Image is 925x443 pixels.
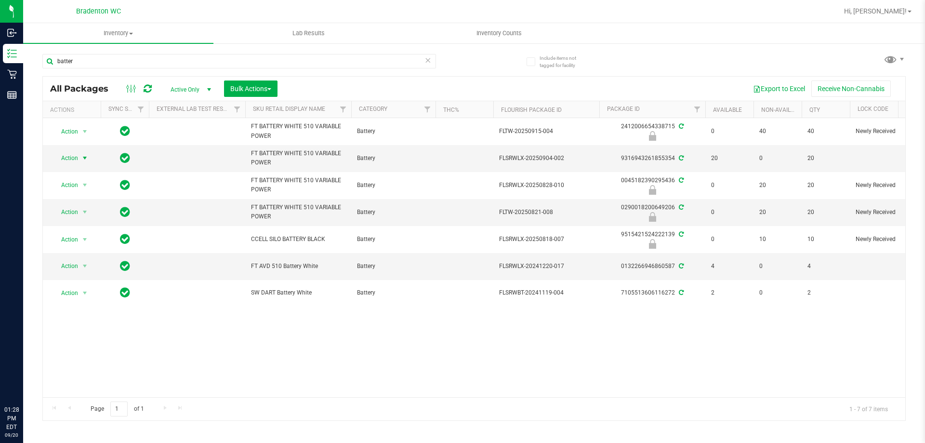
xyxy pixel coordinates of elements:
[759,208,796,217] span: 20
[79,259,91,273] span: select
[844,7,907,15] span: Hi, [PERSON_NAME]!
[598,262,707,271] div: 0132266946860587
[598,212,707,222] div: Newly Received
[499,208,594,217] span: FLTW-20250821-008
[856,127,916,136] span: Newly Received
[53,151,79,165] span: Action
[711,235,748,244] span: 0
[53,125,79,138] span: Action
[807,235,844,244] span: 10
[120,232,130,246] span: In Sync
[7,49,17,58] inline-svg: Inventory
[501,107,562,113] a: Flourish Package ID
[689,101,705,118] a: Filter
[251,262,345,271] span: FT AVD 510 Battery White
[598,203,707,222] div: 0290018200649206
[120,259,130,273] span: In Sync
[807,262,844,271] span: 4
[677,231,684,238] span: Sync from Compliance System
[279,29,338,38] span: Lab Results
[120,124,130,138] span: In Sync
[759,235,796,244] span: 10
[229,101,245,118] a: Filter
[76,7,121,15] span: Bradenton WC
[499,235,594,244] span: FLSRWLX-20250818-007
[713,107,742,113] a: Available
[251,149,345,167] span: FT BATTERY WHITE 510 VARIABLE POWER
[811,81,891,97] button: Receive Non-Cannabis
[807,181,844,190] span: 20
[424,54,431,67] span: Clear
[50,83,118,94] span: All Packages
[759,262,796,271] span: 0
[108,106,145,112] a: Sync Status
[747,81,811,97] button: Export to Excel
[711,288,748,297] span: 2
[443,107,459,113] a: THC%
[53,178,79,192] span: Action
[357,154,430,163] span: Battery
[251,122,345,140] span: FT BATTERY WHITE 510 VARIABLE POWER
[677,177,684,184] span: Sync from Compliance System
[677,289,684,296] span: Sync from Compliance System
[224,81,277,97] button: Bulk Actions
[598,239,707,249] div: Newly Received
[7,90,17,100] inline-svg: Reports
[856,235,916,244] span: Newly Received
[79,286,91,300] span: select
[79,233,91,246] span: select
[677,123,684,130] span: Sync from Compliance System
[759,154,796,163] span: 0
[759,288,796,297] span: 0
[120,205,130,219] span: In Sync
[357,262,430,271] span: Battery
[858,106,888,112] a: Lock Code
[357,235,430,244] span: Battery
[42,54,436,68] input: Search Package ID, Item Name, SKU, Lot or Part Number...
[499,262,594,271] span: FLSRWLX-20241220-017
[499,154,594,163] span: FLSRWLX-20250904-002
[79,205,91,219] span: select
[711,181,748,190] span: 0
[598,176,707,195] div: 0045182390295436
[842,402,896,416] span: 1 - 7 of 7 items
[807,208,844,217] span: 20
[53,205,79,219] span: Action
[251,288,345,297] span: SW DART Battery White
[357,208,430,217] span: Battery
[711,127,748,136] span: 0
[677,155,684,161] span: Sync from Compliance System
[10,366,39,395] iframe: Resource center
[23,29,213,38] span: Inventory
[711,262,748,271] span: 4
[711,208,748,217] span: 0
[711,154,748,163] span: 20
[251,235,345,244] span: CCELL SILO BATTERY BLACK
[50,107,97,113] div: Actions
[251,176,345,194] span: FT BATTERY WHITE 510 VARIABLE POWER
[133,101,149,118] a: Filter
[7,28,17,38] inline-svg: Inbound
[856,181,916,190] span: Newly Received
[79,125,91,138] span: select
[53,233,79,246] span: Action
[4,405,19,431] p: 01:28 PM EDT
[807,127,844,136] span: 40
[253,106,325,112] a: Sku Retail Display Name
[499,127,594,136] span: FLTW-20250915-004
[598,185,707,195] div: Newly Received
[677,263,684,269] span: Sync from Compliance System
[230,85,271,93] span: Bulk Actions
[499,181,594,190] span: FLSRWLX-20250828-010
[110,402,128,416] input: 1
[598,288,707,297] div: 7105513606116272
[598,131,707,141] div: Newly Received
[120,151,130,165] span: In Sync
[809,107,820,113] a: Qty
[120,178,130,192] span: In Sync
[677,204,684,211] span: Sync from Compliance System
[251,203,345,221] span: FT BATTERY WHITE 510 VARIABLE POWER
[79,178,91,192] span: select
[856,208,916,217] span: Newly Received
[404,23,594,43] a: Inventory Counts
